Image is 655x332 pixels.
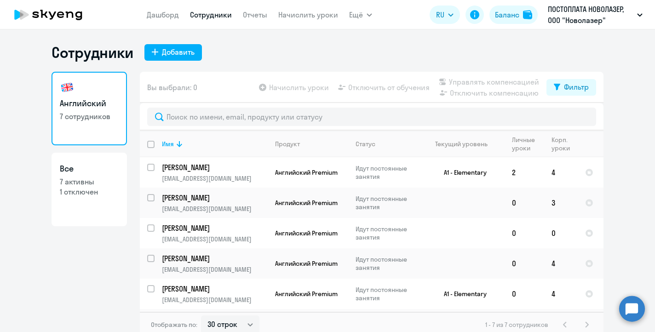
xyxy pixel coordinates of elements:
[147,82,197,93] span: Вы выбрали: 0
[162,193,266,203] p: [PERSON_NAME]
[356,255,419,272] p: Идут постоянные занятия
[52,43,133,62] h1: Сотрудники
[544,188,578,218] td: 3
[349,6,372,24] button: Ещё
[356,140,419,148] div: Статус
[544,218,578,248] td: 0
[512,136,544,152] div: Личные уроки
[512,136,538,152] div: Личные уроки
[162,162,267,172] a: [PERSON_NAME]
[275,168,338,177] span: Английский Premium
[505,157,544,188] td: 2
[430,6,460,24] button: RU
[60,97,119,109] h3: Английский
[162,296,267,304] p: [EMAIL_ADDRESS][DOMAIN_NAME]
[505,188,544,218] td: 0
[485,321,548,329] span: 1 - 7 из 7 сотрудников
[544,279,578,309] td: 4
[356,195,419,211] p: Идут постоянные занятия
[505,279,544,309] td: 0
[523,10,532,19] img: balance
[356,225,419,241] p: Идут постоянные занятия
[356,140,375,148] div: Статус
[543,4,647,26] button: ПОСТОПЛАТА НОВОЛАЗЕР, ООО "Новолазер"
[162,174,267,183] p: [EMAIL_ADDRESS][DOMAIN_NAME]
[275,140,300,148] div: Продукт
[495,9,519,20] div: Баланс
[552,136,571,152] div: Корп. уроки
[426,140,504,148] div: Текущий уровень
[162,140,174,148] div: Имя
[435,140,488,148] div: Текущий уровень
[162,223,266,233] p: [PERSON_NAME]
[546,79,596,96] button: Фильтр
[162,253,266,263] p: [PERSON_NAME]
[52,153,127,226] a: Все7 активны1 отключен
[52,72,127,145] a: Английский7 сотрудников
[356,286,419,302] p: Идут постоянные занятия
[243,10,267,19] a: Отчеты
[564,81,589,92] div: Фильтр
[162,193,267,203] a: [PERSON_NAME]
[147,10,179,19] a: Дашборд
[505,218,544,248] td: 0
[275,290,338,298] span: Английский Premium
[548,4,633,26] p: ПОСТОПЛАТА НОВОЛАЗЕР, ООО "Новолазер"
[144,44,202,61] button: Добавить
[275,259,338,268] span: Английский Premium
[544,157,578,188] td: 4
[419,157,505,188] td: A1 - Elementary
[552,136,577,152] div: Корп. уроки
[275,140,348,148] div: Продукт
[419,279,505,309] td: A1 - Elementary
[275,229,338,237] span: Английский Premium
[505,248,544,279] td: 0
[349,9,363,20] span: Ещё
[60,163,119,175] h3: Все
[436,9,444,20] span: RU
[162,284,266,294] p: [PERSON_NAME]
[60,177,119,187] p: 7 активны
[162,46,195,57] div: Добавить
[162,265,267,274] p: [EMAIL_ADDRESS][DOMAIN_NAME]
[275,199,338,207] span: Английский Premium
[162,162,266,172] p: [PERSON_NAME]
[544,248,578,279] td: 4
[151,321,197,329] span: Отображать по:
[162,140,267,148] div: Имя
[60,111,119,121] p: 7 сотрудников
[162,223,267,233] a: [PERSON_NAME]
[147,108,596,126] input: Поиск по имени, email, продукту или статусу
[489,6,538,24] button: Балансbalance
[162,253,267,263] a: [PERSON_NAME]
[162,235,267,243] p: [EMAIL_ADDRESS][DOMAIN_NAME]
[60,80,75,95] img: english
[190,10,232,19] a: Сотрудники
[60,187,119,197] p: 1 отключен
[162,205,267,213] p: [EMAIL_ADDRESS][DOMAIN_NAME]
[278,10,338,19] a: Начислить уроки
[356,164,419,181] p: Идут постоянные занятия
[162,284,267,294] a: [PERSON_NAME]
